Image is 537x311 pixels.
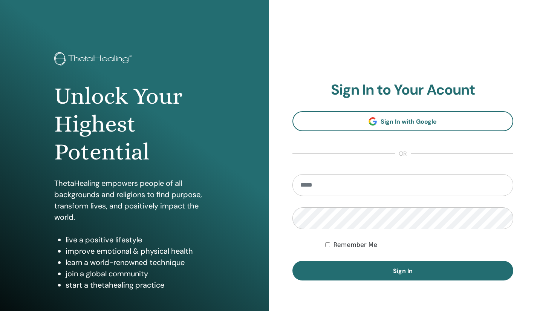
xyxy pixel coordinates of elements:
[325,241,513,250] div: Keep me authenticated indefinitely or until I manually logout
[54,82,214,166] h1: Unlock Your Highest Potential
[66,268,214,279] li: join a global community
[66,279,214,291] li: start a thetahealing practice
[395,149,411,158] span: or
[292,81,514,99] h2: Sign In to Your Acount
[54,178,214,223] p: ThetaHealing empowers people of all backgrounds and religions to find purpose, transform lives, a...
[381,118,437,126] span: Sign In with Google
[66,257,214,268] li: learn a world-renowned technique
[292,111,514,131] a: Sign In with Google
[66,245,214,257] li: improve emotional & physical health
[393,267,413,275] span: Sign In
[66,234,214,245] li: live a positive lifestyle
[333,241,377,250] label: Remember Me
[292,261,514,280] button: Sign In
